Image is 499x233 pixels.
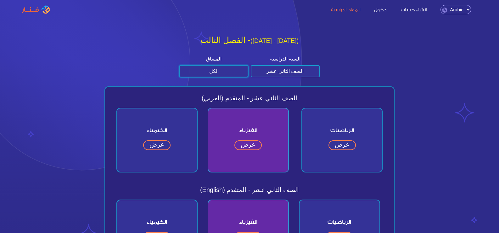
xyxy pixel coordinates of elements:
[208,213,288,231] span: الفيزياء
[102,35,397,45] h2: الفصل الثالث -
[117,213,197,231] span: الكيمياء
[251,55,320,63] label: السنة الدراسية
[208,121,288,140] span: الفيزياء
[234,140,262,150] a: عرض
[143,140,171,150] a: عرض
[300,213,379,231] span: الرياضيات
[250,37,299,44] small: ([DATE] - [DATE])
[368,6,393,13] a: دخول
[302,121,382,140] span: الرياضيات
[328,140,356,150] a: عرض
[395,6,433,13] a: انشاء حساب
[111,93,388,103] span: الصف الثاني عشر - المتقدم (العربي)
[111,185,388,195] span: (English) الصف الثاني عشر - المتقدم
[325,6,367,13] a: المواد الدراسية
[442,8,447,13] img: language.png
[179,55,248,63] label: المساق
[117,121,197,140] span: الكيمياء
